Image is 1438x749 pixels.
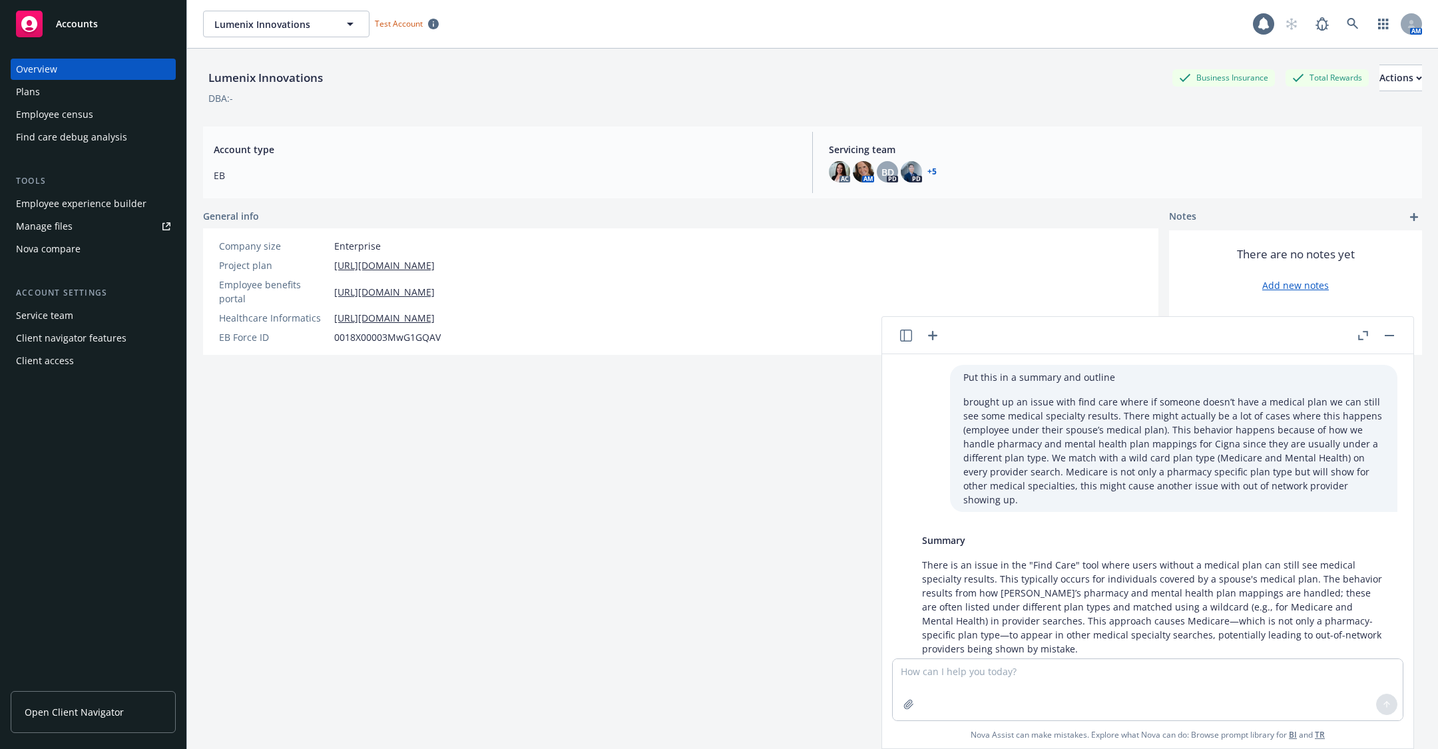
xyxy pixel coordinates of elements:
div: Service team [16,305,73,326]
div: Overview [16,59,57,80]
a: +5 [927,168,937,176]
a: Client navigator features [11,328,176,349]
a: BI [1289,729,1297,740]
a: Overview [11,59,176,80]
div: Employee experience builder [16,193,146,214]
button: Actions [1379,65,1422,91]
p: brought up an issue with find care where if someone doesn’t have a medical plan we can still see ... [963,395,1384,507]
div: Company size [219,239,329,253]
span: Lumenix Innovations [214,17,330,31]
span: Account type [214,142,796,156]
div: EB Force ID [219,330,329,344]
div: Nova compare [16,238,81,260]
a: Switch app [1370,11,1397,37]
div: Employee benefits portal [219,278,329,306]
span: Notes [1169,209,1196,225]
a: Plans [11,81,176,103]
div: Employee census [16,104,93,125]
div: Tools [11,174,176,188]
a: Find care debug analysis [11,126,176,148]
a: Nova compare [11,238,176,260]
div: Project plan [219,258,329,272]
span: Accounts [56,19,98,29]
a: Manage files [11,216,176,237]
a: [URL][DOMAIN_NAME] [334,258,435,272]
a: Start snowing [1278,11,1305,37]
span: Open Client Navigator [25,705,124,719]
a: Service team [11,305,176,326]
a: Client access [11,350,176,372]
span: Nova Assist can make mistakes. Explore what Nova can do: Browse prompt library for and [971,721,1325,748]
a: [URL][DOMAIN_NAME] [334,311,435,325]
div: Client navigator features [16,328,126,349]
div: Healthcare Informatics [219,311,329,325]
span: Summary [922,534,965,547]
span: Test Account [369,17,444,31]
a: Accounts [11,5,176,43]
p: Put this in a summary and outline [963,370,1384,384]
p: There is an issue in the "Find Care" tool where users without a medical plan can still see medica... [922,558,1384,656]
span: There are no notes yet [1237,246,1355,262]
div: Plans [16,81,40,103]
div: Total Rewards [1286,69,1369,86]
div: Account settings [11,286,176,300]
a: add [1406,209,1422,225]
span: 0018X00003MwG1GQAV [334,330,441,344]
span: Servicing team [829,142,1411,156]
a: Report a Bug [1309,11,1335,37]
div: Client access [16,350,74,372]
a: Employee census [11,104,176,125]
span: BD [881,165,894,179]
a: TR [1315,729,1325,740]
a: [URL][DOMAIN_NAME] [334,285,435,299]
div: Find care debug analysis [16,126,127,148]
span: EB [214,168,796,182]
div: Lumenix Innovations [203,69,328,87]
span: Enterprise [334,239,381,253]
a: Employee experience builder [11,193,176,214]
img: photo [829,161,850,182]
span: Test Account [375,18,423,29]
span: General info [203,209,259,223]
div: DBA: - [208,91,233,105]
div: Manage files [16,216,73,237]
div: Business Insurance [1172,69,1275,86]
img: photo [853,161,874,182]
a: Search [1339,11,1366,37]
a: Add new notes [1262,278,1329,292]
button: Lumenix Innovations [203,11,369,37]
img: photo [901,161,922,182]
